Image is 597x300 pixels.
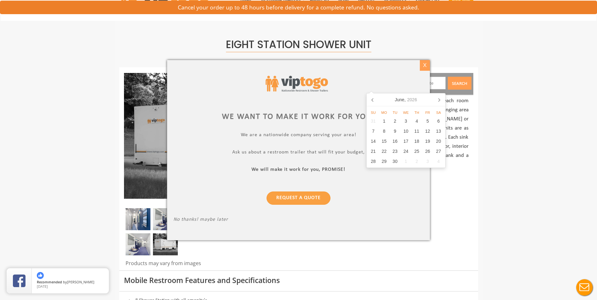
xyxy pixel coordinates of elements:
[433,116,444,126] div: 6
[266,76,328,92] img: viptogo logo
[433,110,444,115] div: Sa
[379,156,390,166] div: 29
[422,146,433,156] div: 26
[400,156,411,166] div: 1
[173,149,424,156] p: Ask us about a restroom trailer that will fit your budget,
[400,126,411,136] div: 10
[411,116,422,126] div: 4
[411,146,422,156] div: 25
[433,126,444,136] div: 13
[368,110,379,115] div: Su
[368,126,379,136] div: 7
[390,126,401,136] div: 9
[368,146,379,156] div: 21
[379,126,390,136] div: 8
[433,156,444,166] div: 4
[422,116,433,126] div: 5
[411,110,422,115] div: Th
[379,146,390,156] div: 22
[407,97,417,103] i: 2026
[390,156,401,166] div: 30
[411,136,422,146] div: 18
[37,284,48,289] span: [DATE]
[267,191,330,204] a: Request a Quote
[173,216,424,224] p: No thanks! maybe later
[411,156,422,166] div: 2
[400,110,411,115] div: We
[37,280,62,284] span: Recommended
[173,132,424,139] p: We are a nationwide company serving your area!
[420,60,430,71] div: X
[37,280,104,285] span: by
[390,136,401,146] div: 16
[400,116,411,126] div: 3
[400,136,411,146] div: 17
[390,110,401,115] div: Tu
[411,126,422,136] div: 11
[67,280,94,284] span: [PERSON_NAME]
[422,156,433,166] div: 3
[390,146,401,156] div: 23
[368,136,379,146] div: 14
[433,136,444,146] div: 20
[37,272,44,279] img: thumbs up icon
[379,116,390,126] div: 1
[379,110,390,115] div: Mo
[400,146,411,156] div: 24
[252,167,346,172] b: We will make it work for you, PROMISE!
[572,275,597,300] button: Live Chat
[173,111,424,122] div: We want to make it work for you!
[379,136,390,146] div: 15
[13,275,25,287] img: Review Rating
[368,116,379,126] div: 31
[390,116,401,126] div: 2
[392,95,420,105] div: June,
[422,136,433,146] div: 19
[422,126,433,136] div: 12
[368,156,379,166] div: 28
[422,110,433,115] div: Fr
[433,146,444,156] div: 27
